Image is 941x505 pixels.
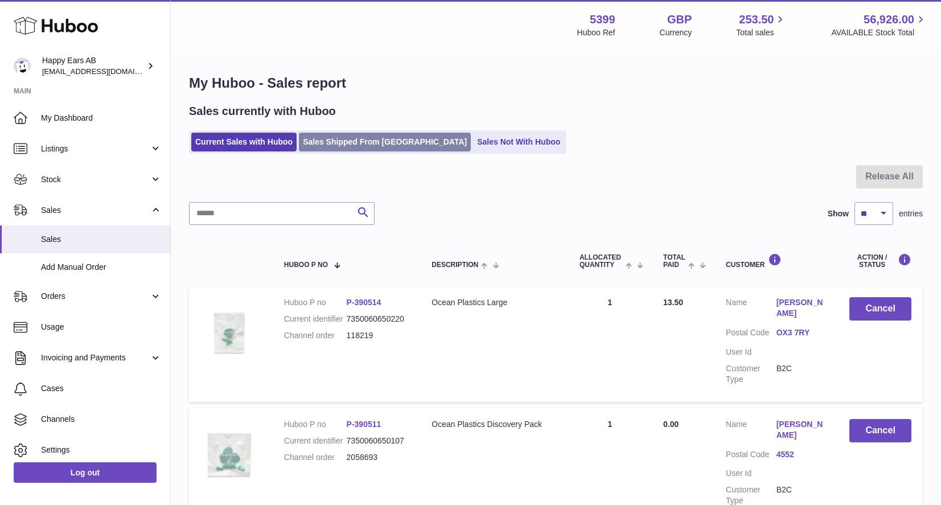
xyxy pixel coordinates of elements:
a: P-390514 [347,298,381,307]
dt: Current identifier [284,314,347,325]
a: 253.50 Total sales [736,12,787,38]
dt: Customer Type [726,363,776,385]
span: Settings [41,445,162,455]
span: Total paid [663,254,685,269]
span: Stock [41,174,150,185]
span: 0.00 [663,420,679,429]
a: [PERSON_NAME] [776,419,827,441]
a: P-390511 [347,420,381,429]
span: Channels [41,414,162,425]
span: Sales [41,234,162,245]
span: 253.50 [739,12,774,27]
dd: 118219 [347,330,409,341]
span: My Dashboard [41,113,162,124]
dt: Postal Code [726,327,776,341]
div: Currency [660,27,692,38]
dt: Name [726,419,776,444]
dt: Huboo P no [284,419,347,430]
span: Usage [41,322,162,332]
dt: Huboo P no [284,297,347,308]
span: ALLOCATED Quantity [580,254,623,269]
a: Sales Not With Huboo [473,133,564,151]
span: Cases [41,383,162,394]
a: Log out [14,462,157,483]
dd: B2C [776,363,827,385]
span: Description [432,261,478,269]
span: Total sales [736,27,787,38]
dt: Postal Code [726,449,776,463]
a: Current Sales with Huboo [191,133,297,151]
h1: My Huboo - Sales report [189,74,923,92]
dt: Name [726,297,776,322]
div: Huboo Ref [577,27,615,38]
span: 56,926.00 [864,12,914,27]
button: Cancel [849,419,911,442]
span: 13.50 [663,298,683,307]
span: Add Manual Order [41,262,162,273]
div: Ocean Plastics Discovery Pack [432,419,557,430]
label: Show [828,208,849,219]
dt: User Id [726,347,776,358]
img: 53991642634710.jpg [200,419,257,490]
span: Orders [41,291,150,302]
div: Customer [726,253,827,269]
span: Huboo P no [284,261,328,269]
dd: 2058693 [347,452,409,463]
td: 1 [568,286,652,401]
dt: Current identifier [284,436,347,446]
a: OX3 7RY [776,327,827,338]
img: 53991642634617.jpg [200,297,257,368]
span: Invoicing and Payments [41,352,150,363]
div: Happy Ears AB [42,55,145,77]
h2: Sales currently with Huboo [189,104,336,119]
span: entries [899,208,923,219]
span: [EMAIL_ADDRESS][DOMAIN_NAME] [42,67,167,76]
dt: Channel order [284,330,347,341]
span: AVAILABLE Stock Total [831,27,927,38]
a: 56,926.00 AVAILABLE Stock Total [831,12,927,38]
span: Listings [41,143,150,154]
span: Sales [41,205,150,216]
img: 3pl@happyearsearplugs.com [14,58,31,75]
dd: 7350060650107 [347,436,409,446]
dd: 7350060650220 [347,314,409,325]
a: 4552 [776,449,827,460]
button: Cancel [849,297,911,321]
a: [PERSON_NAME] [776,297,827,319]
div: Ocean Plastics Large [432,297,557,308]
div: Action / Status [849,253,911,269]
strong: 5399 [590,12,615,27]
a: Sales Shipped From [GEOGRAPHIC_DATA] [299,133,471,151]
strong: GBP [667,12,692,27]
dt: User Id [726,468,776,479]
dt: Channel order [284,452,347,463]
